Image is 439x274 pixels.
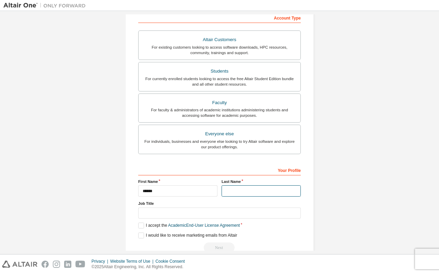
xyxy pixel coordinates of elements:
div: Privacy [92,259,110,264]
div: For currently enrolled students looking to access the free Altair Student Edition bundle and all ... [143,76,296,87]
div: Students [143,66,296,76]
div: Cookie Consent [155,259,189,264]
img: youtube.svg [75,261,85,268]
label: Job Title [138,201,301,206]
img: linkedin.svg [64,261,71,268]
div: Faculty [143,98,296,108]
img: instagram.svg [53,261,60,268]
div: Account Type [138,12,301,23]
div: Everyone else [143,129,296,139]
div: Read and acccept EULA to continue [138,242,301,253]
img: facebook.svg [41,261,49,268]
label: I would like to receive marketing emails from Altair [138,233,237,238]
div: Website Terms of Use [110,259,155,264]
p: © 2025 Altair Engineering, Inc. All Rights Reserved. [92,264,189,270]
div: For faculty & administrators of academic institutions administering students and accessing softwa... [143,107,296,118]
label: First Name [138,179,217,184]
label: I accept the [138,223,240,228]
div: Altair Customers [143,35,296,45]
a: Academic End-User License Agreement [168,223,240,228]
img: Altair One [3,2,89,9]
img: altair_logo.svg [2,261,37,268]
div: For existing customers looking to access software downloads, HPC resources, community, trainings ... [143,45,296,55]
div: Your Profile [138,164,301,175]
label: Last Name [222,179,301,184]
div: For individuals, businesses and everyone else looking to try Altair software and explore our prod... [143,139,296,150]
